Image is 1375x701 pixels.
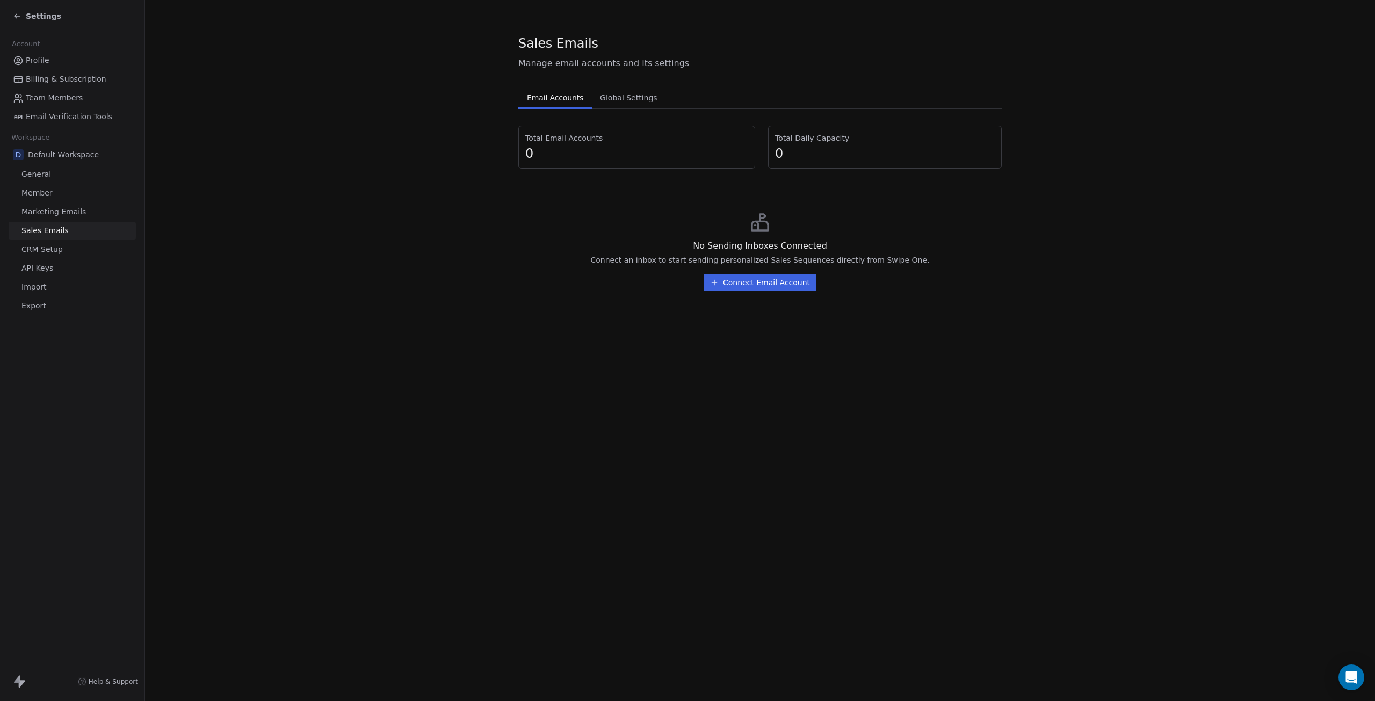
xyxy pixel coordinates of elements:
span: Email Accounts [523,90,588,105]
a: Marketing Emails [9,203,136,221]
span: Marketing Emails [21,206,86,218]
a: Export [9,297,136,315]
span: Manage email accounts and its settings [518,57,1002,70]
span: Team Members [26,92,83,104]
span: Workspace [7,129,54,146]
a: Import [9,278,136,296]
div: Open Intercom Messenger [1338,664,1364,690]
span: Sales Emails [518,35,598,52]
span: Total Daily Capacity [775,133,995,143]
div: No Sending Inboxes Connected [693,240,827,252]
span: Import [21,281,46,293]
span: 0 [775,146,995,162]
span: Account [7,36,45,52]
span: Export [21,300,46,312]
span: Help & Support [89,677,138,686]
span: Billing & Subscription [26,74,106,85]
a: Sales Emails [9,222,136,240]
span: D [13,149,24,160]
div: Connect an inbox to start sending personalized Sales Sequences directly from Swipe One. [590,255,929,265]
a: Billing & Subscription [9,70,136,88]
a: Settings [13,11,61,21]
span: Global Settings [596,90,662,105]
a: General [9,165,136,183]
span: Settings [26,11,61,21]
span: Member [21,187,53,199]
span: API Keys [21,263,53,274]
a: Profile [9,52,136,69]
button: Connect Email Account [704,274,816,291]
span: Sales Emails [21,225,69,236]
a: Member [9,184,136,202]
span: CRM Setup [21,244,63,255]
a: Team Members [9,89,136,107]
span: Total Email Accounts [525,133,748,143]
a: Help & Support [78,677,138,686]
span: General [21,169,51,180]
a: Email Verification Tools [9,108,136,126]
span: Email Verification Tools [26,111,112,122]
a: CRM Setup [9,241,136,258]
a: API Keys [9,259,136,277]
span: 0 [525,146,748,162]
span: Profile [26,55,49,66]
span: Default Workspace [28,149,99,160]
